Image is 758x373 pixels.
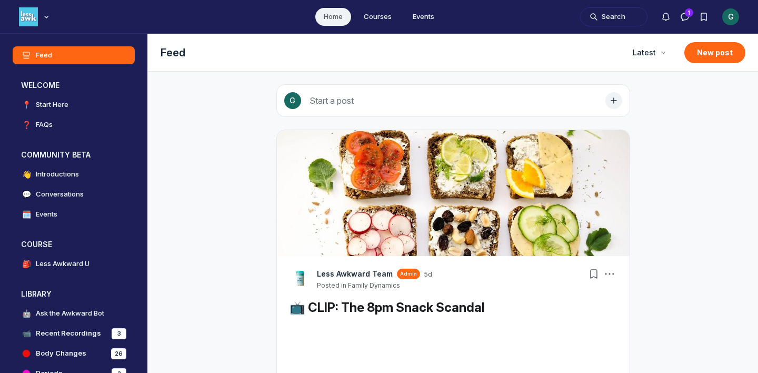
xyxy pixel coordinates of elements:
span: ❓ [21,120,32,130]
h4: Introductions [36,169,79,180]
button: COURSECollapse space [13,236,135,253]
span: Latest [633,47,656,58]
img: Less Awkward Hub logo [19,7,38,26]
a: 🤖Ask the Awkward Bot [13,305,135,322]
span: 🗓️ [21,209,32,220]
h4: Feed [36,50,52,61]
a: View Less Awkward Team profile [290,269,311,290]
span: 🎒 [21,259,32,269]
h4: Conversations [36,189,84,200]
a: 👋Introductions [13,165,135,183]
a: Courses [355,8,400,26]
button: Direct messages [675,7,694,26]
h3: COMMUNITY BETA [21,150,91,160]
a: 📍Start Here [13,96,135,114]
a: 🗓️Events [13,205,135,223]
a: Events [404,8,443,26]
a: View Less Awkward Team profile [317,269,393,279]
button: View Less Awkward Team profileAdmin5dPosted in Family Dynamics [317,269,432,290]
button: Latest [626,43,672,62]
a: Feed [13,46,135,64]
h4: FAQs [36,120,53,130]
button: Search [580,7,647,26]
h4: Events [36,209,57,220]
header: Page Header [148,34,758,72]
div: G [722,8,739,25]
div: 26 [111,348,126,359]
button: WELCOMECollapse space [13,77,135,94]
span: 📍 [21,100,32,110]
h4: Less Awkward U [36,259,89,269]
a: 💬Conversations [13,185,135,203]
a: 📹Recent Recordings3 [13,325,135,342]
a: 📺 CLIP: The 8pm Snack Scandal [290,300,485,315]
span: 👋 [21,169,32,180]
h3: COURSE [21,239,52,250]
button: Posted in Family Dynamics [317,281,400,290]
span: Admin [400,270,417,278]
button: Bookmarks [586,267,601,281]
div: 3 [112,328,126,339]
img: post cover image [277,130,630,256]
h4: Start Here [36,100,68,110]
a: Body Changes26 [13,345,135,362]
a: ❓FAQs [13,116,135,134]
button: Notifications [656,7,675,26]
span: Start a post [310,95,354,106]
button: New post [684,42,745,63]
h1: Feed [161,45,618,60]
button: Start a post [276,84,630,117]
button: COMMUNITY BETACollapse space [13,146,135,163]
button: Less Awkward Hub logo [19,6,52,27]
button: LIBRARYCollapse space [13,286,135,302]
h4: Ask the Awkward Bot [36,308,104,319]
h4: Recent Recordings [36,328,101,339]
h4: Body Changes [36,348,86,359]
span: 🤖 [21,308,32,319]
button: Post actions [602,267,617,281]
h3: LIBRARY [21,289,52,299]
span: 📹 [21,328,32,339]
div: G [284,92,301,109]
button: Bookmarks [694,7,713,26]
a: 🎒Less Awkward U [13,255,135,273]
span: 💬 [21,189,32,200]
a: 5d [424,270,432,279]
a: Home [315,8,351,26]
h3: WELCOME [21,80,59,91]
button: User menu options [722,8,739,25]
